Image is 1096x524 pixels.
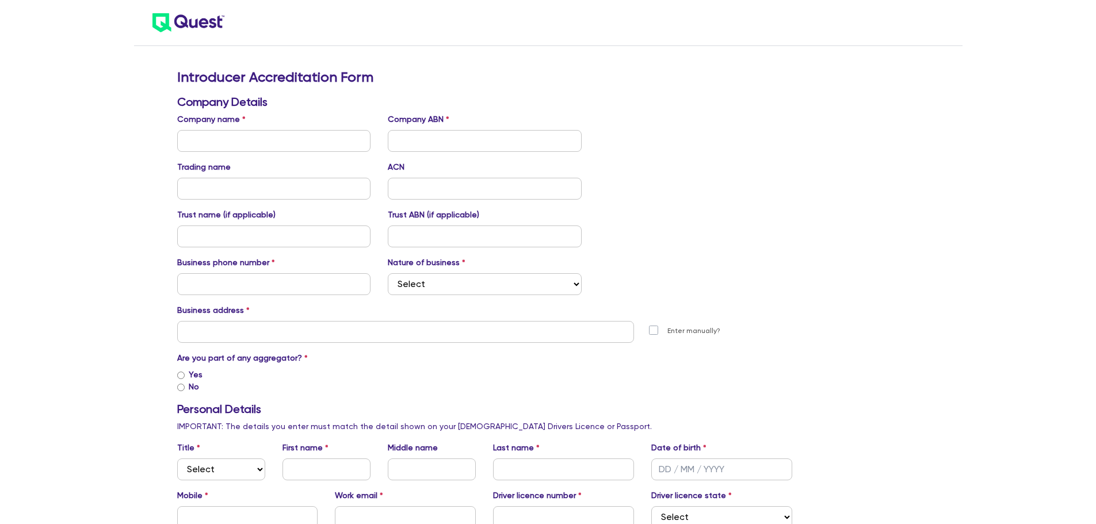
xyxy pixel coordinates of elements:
label: Mobile [177,489,208,502]
label: Trading name [177,161,231,173]
label: Work email [335,489,383,502]
p: IMPORTANT: The details you enter must match the detail shown on your [DEMOGRAPHIC_DATA] Drivers L... [177,420,793,433]
h2: Introducer Accreditation Form [177,69,793,86]
h3: Personal Details [177,402,793,416]
label: Enter manually? [667,326,720,336]
label: Yes [189,369,203,381]
label: First name [282,442,329,454]
label: Nature of business [388,257,465,269]
label: ACN [388,161,404,173]
input: DD / MM / YYYY [651,458,792,480]
label: Date of birth [651,442,707,454]
label: Middle name [388,442,438,454]
label: Last name [493,442,540,454]
label: Trust name (if applicable) [177,209,276,221]
label: Company name [177,113,246,125]
h3: Company Details [177,95,793,109]
label: Driver licence number [493,489,582,502]
label: Business phone number [177,257,275,269]
img: quest-logo [152,13,224,32]
label: Trust ABN (if applicable) [388,209,479,221]
label: Business address [177,304,250,316]
label: Driver licence state [651,489,732,502]
label: Are you part of any aggregator? [177,352,308,364]
label: Title [177,442,200,454]
label: No [189,381,199,393]
label: Company ABN [388,113,449,125]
